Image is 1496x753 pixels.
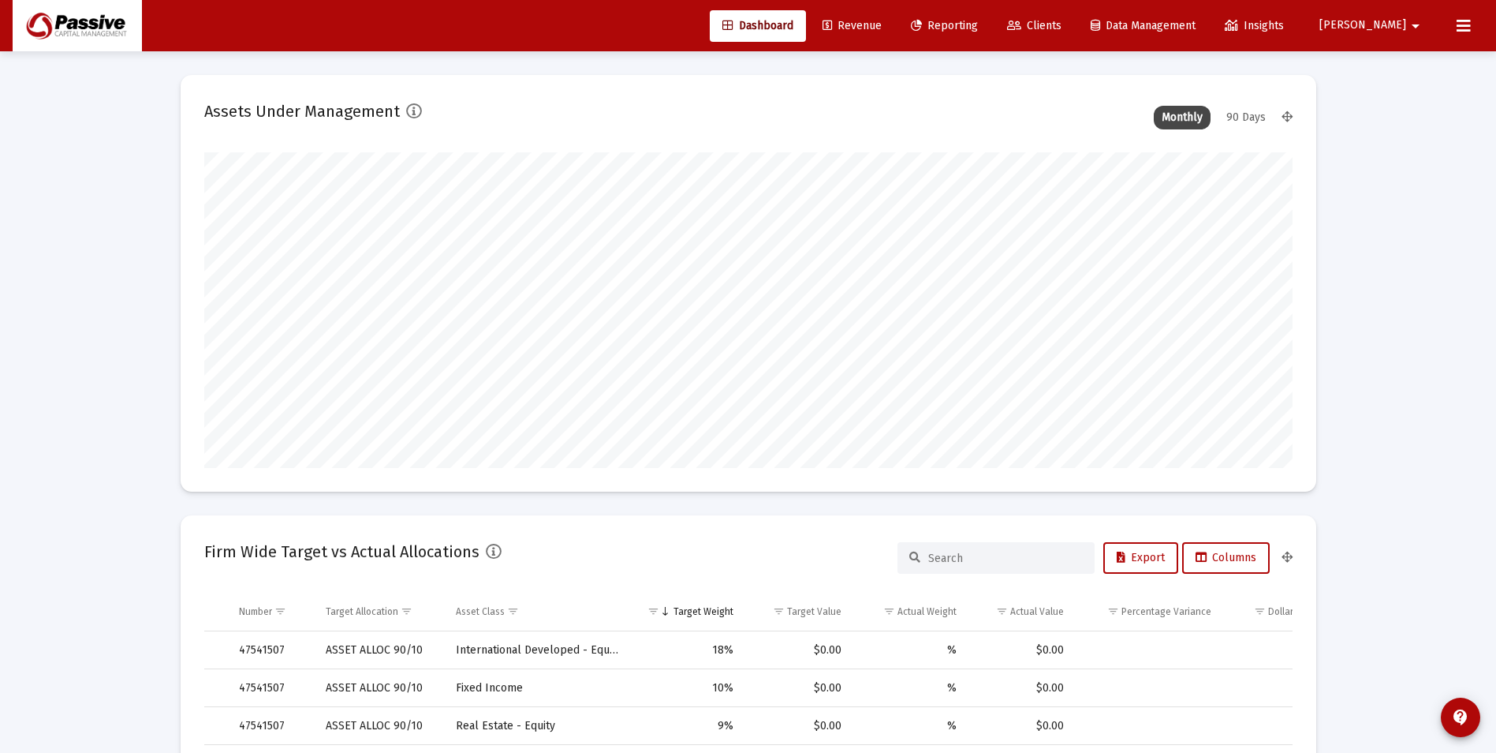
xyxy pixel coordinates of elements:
td: Column Actual Weight [852,593,968,631]
span: Data Management [1091,19,1196,32]
span: Show filter options for column 'Actual Value' [996,605,1008,617]
mat-icon: arrow_drop_down [1406,10,1425,42]
div: $0.00 [755,680,841,696]
div: $0.00 [979,642,1065,658]
td: ASSET ALLOC 90/10 [315,707,446,745]
td: 47541507 [228,707,315,745]
div: % [864,642,957,658]
div: Percentage Variance [1121,605,1211,618]
div: $0.00 [1233,680,1334,696]
div: $0.00 [979,680,1065,696]
div: 90 Days [1218,106,1274,129]
span: Show filter options for column 'Actual Weight' [883,605,895,617]
span: Insights [1225,19,1284,32]
input: Search [928,552,1083,565]
div: Target Allocation [326,605,398,618]
a: Revenue [810,10,894,42]
button: Export [1103,542,1178,574]
div: Monthly [1154,106,1211,129]
a: Dashboard [710,10,806,42]
td: Real Estate - Equity [445,707,630,745]
span: Dashboard [722,19,793,32]
h2: Firm Wide Target vs Actual Allocations [204,539,479,564]
td: International Developed - Equity [445,631,630,669]
span: Columns [1196,551,1256,564]
span: Reporting [911,19,978,32]
td: Column Actual Value [968,593,1076,631]
span: Show filter options for column 'Dollar Variance' [1254,605,1266,617]
div: Number [239,605,272,618]
td: ASSET ALLOC 90/10 [315,631,446,669]
div: 18% [641,642,733,658]
td: Column Target Weight [630,593,744,631]
span: Show filter options for column 'Target Allocation' [401,605,412,617]
td: Column Number [228,593,315,631]
span: Export [1117,551,1165,564]
span: Show filter options for column 'Percentage Variance' [1107,605,1119,617]
td: ASSET ALLOC 90/10 [315,669,446,707]
div: $0.00 [755,718,841,734]
button: [PERSON_NAME] [1300,9,1444,41]
span: Revenue [823,19,882,32]
td: Column Asset Class [445,593,630,631]
div: $0.00 [1233,718,1334,734]
td: 47541507 [228,669,315,707]
span: Show filter options for column 'Asset Class' [507,605,519,617]
div: Target Weight [673,605,733,618]
a: Clients [994,10,1074,42]
td: Fixed Income [445,669,630,707]
div: $0.00 [1233,642,1334,658]
span: Show filter options for column 'Target Value' [773,605,785,617]
span: Show filter options for column 'Target Weight' [647,605,659,617]
div: % [864,680,957,696]
td: 47541507 [228,631,315,669]
a: Insights [1212,10,1296,42]
a: Reporting [898,10,990,42]
div: $0.00 [979,718,1065,734]
button: Columns [1182,542,1270,574]
div: 9% [641,718,733,734]
td: Column Target Value [744,593,852,631]
mat-icon: contact_support [1451,708,1470,727]
span: Clients [1007,19,1061,32]
div: Actual Weight [897,605,957,618]
span: [PERSON_NAME] [1319,19,1406,32]
div: Asset Class [456,605,505,618]
div: Target Value [787,605,841,618]
span: Show filter options for column 'Number' [274,605,286,617]
h2: Assets Under Management [204,99,400,124]
div: Actual Value [1010,605,1064,618]
div: % [864,718,957,734]
div: $0.00 [755,642,841,658]
td: Column Target Allocation [315,593,446,631]
a: Data Management [1078,10,1208,42]
div: 10% [641,680,733,696]
td: Column Dollar Variance [1222,593,1348,631]
td: Column Percentage Variance [1075,593,1222,631]
img: Dashboard [24,10,130,42]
